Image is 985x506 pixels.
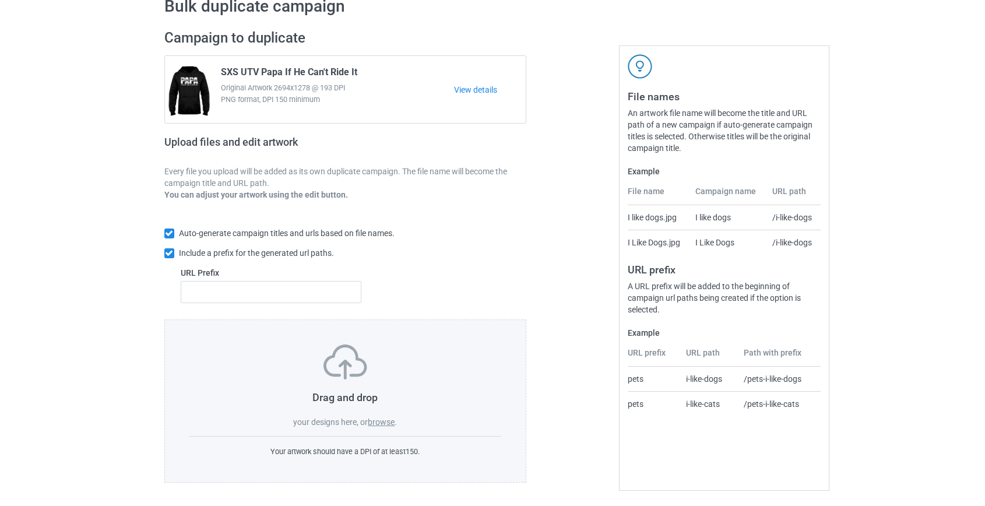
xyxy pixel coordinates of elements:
[680,347,737,367] th: URL path
[368,417,395,427] label: browse
[628,280,821,315] div: A URL prefix will be added to the beginning of campaign url paths being created if the option is ...
[221,94,455,106] span: PNG format, DPI 150 minimum
[164,190,348,199] b: You can adjust your artwork using the edit button.
[164,136,382,157] h2: Upload files and edit artwork
[628,391,680,416] td: pets
[395,417,397,427] span: .
[680,367,737,391] td: i-like-dogs
[628,347,680,367] th: URL prefix
[181,267,362,279] label: URL Prefix
[221,82,455,94] span: Original Artwork 2694x1278 @ 193 DPI
[164,166,527,189] p: Every file you upload will be added as its own duplicate campaign. The file name will become the ...
[323,345,367,379] img: svg+xml;base64,PD94bWwgdmVyc2lvbj0iMS4wIiBlbmNvZGluZz0iVVRGLTgiPz4KPHN2ZyB3aWR0aD0iNzVweCIgaGVpZ2...
[221,66,357,82] span: SXS UTV Papa If He Can't Ride It
[628,327,821,339] label: Example
[628,54,652,79] img: svg+xml;base64,PD94bWwgdmVyc2lvbj0iMS4wIiBlbmNvZGluZz0iVVRGLTgiPz4KPHN2ZyB3aWR0aD0iNDJweCIgaGVpZ2...
[628,263,821,276] h3: URL prefix
[737,391,821,416] td: /pets-i-like-cats
[628,90,821,103] h3: File names
[689,230,766,255] td: I Like Dogs
[766,230,821,255] td: /i-like-dogs
[689,185,766,205] th: Campaign name
[766,205,821,230] td: /i-like-dogs
[189,391,502,404] h3: Drag and drop
[270,447,420,456] span: Your artwork should have a DPI of at least 150 .
[628,230,689,255] td: I Like Dogs.jpg
[737,367,821,391] td: /pets-i-like-dogs
[737,347,821,367] th: Path with prefix
[689,205,766,230] td: I like dogs
[766,185,821,205] th: URL path
[179,248,334,258] span: Include a prefix for the generated url paths.
[164,29,527,47] h2: Campaign to duplicate
[628,367,680,391] td: pets
[293,417,368,427] span: your designs here, or
[628,205,689,230] td: I like dogs.jpg
[628,185,689,205] th: File name
[628,107,821,154] div: An artwork file name will become the title and URL path of a new campaign if auto-generate campai...
[628,166,821,177] label: Example
[454,84,526,96] a: View details
[680,391,737,416] td: i-like-cats
[179,229,395,238] span: Auto-generate campaign titles and urls based on file names.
